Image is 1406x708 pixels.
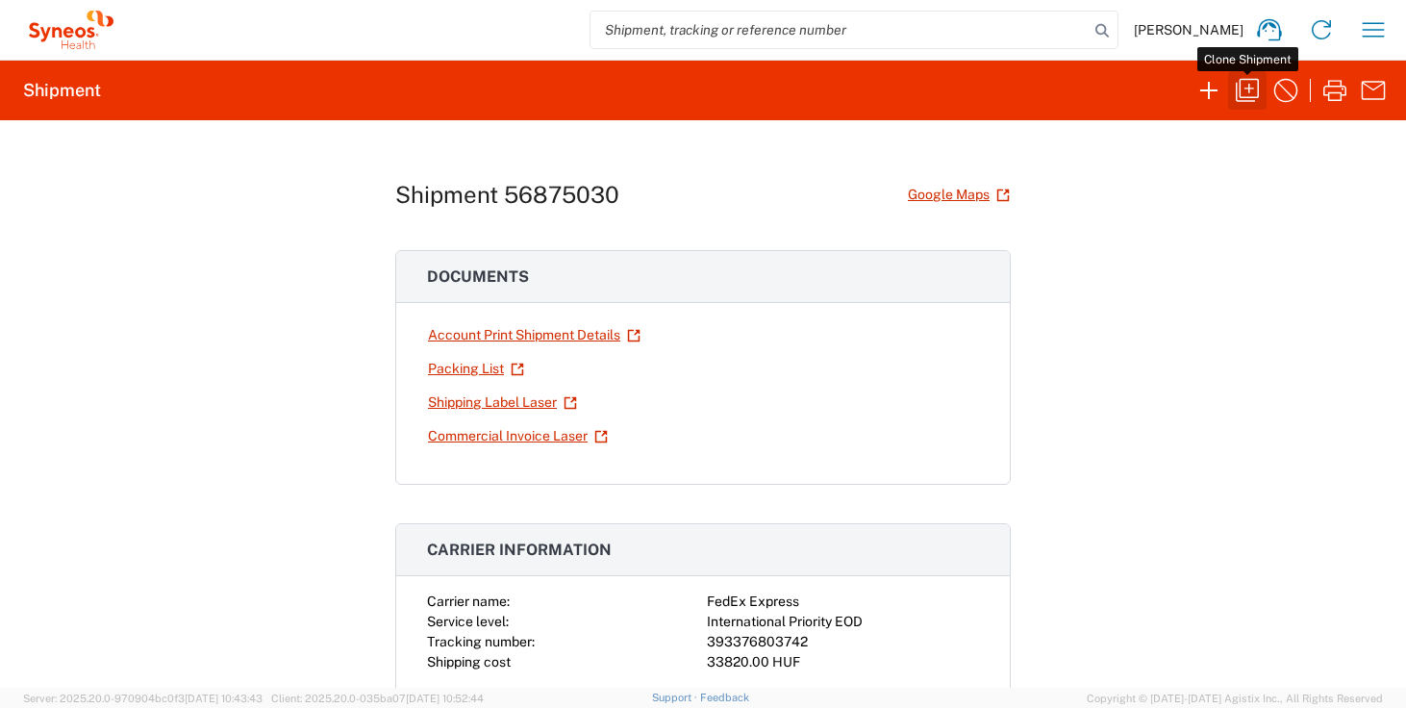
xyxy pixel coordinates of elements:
div: 393376803742 [707,632,979,652]
a: Feedback [700,692,749,703]
span: [PERSON_NAME] [1134,21,1243,38]
span: Tracking number: [427,634,535,649]
span: Carrier name: [427,594,510,609]
a: Shipping Label Laser [427,386,578,419]
div: International Priority EOD [707,612,979,632]
h2: Shipment [23,79,101,102]
span: [DATE] 10:43:43 [185,693,263,704]
span: Service level: [427,614,509,629]
span: Copyright © [DATE]-[DATE] Agistix Inc., All Rights Reserved [1087,690,1383,707]
input: Shipment, tracking or reference number [590,12,1089,48]
a: Google Maps [907,178,1011,212]
a: Support [652,692,700,703]
span: Shipping cost [427,654,511,670]
div: FedEx Express [707,592,979,612]
h1: Shipment 56875030 [395,181,619,209]
span: Carrier information [427,541,612,559]
span: Server: 2025.20.0-970904bc0f3 [23,693,263,704]
a: Packing List [427,352,525,386]
a: Commercial Invoice Laser [427,419,609,453]
a: Account Print Shipment Details [427,318,641,352]
span: Documents [427,267,529,286]
span: Client: 2025.20.0-035ba07 [271,693,484,704]
span: [DATE] 10:52:44 [406,693,484,704]
div: 33820.00 HUF [707,652,979,672]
